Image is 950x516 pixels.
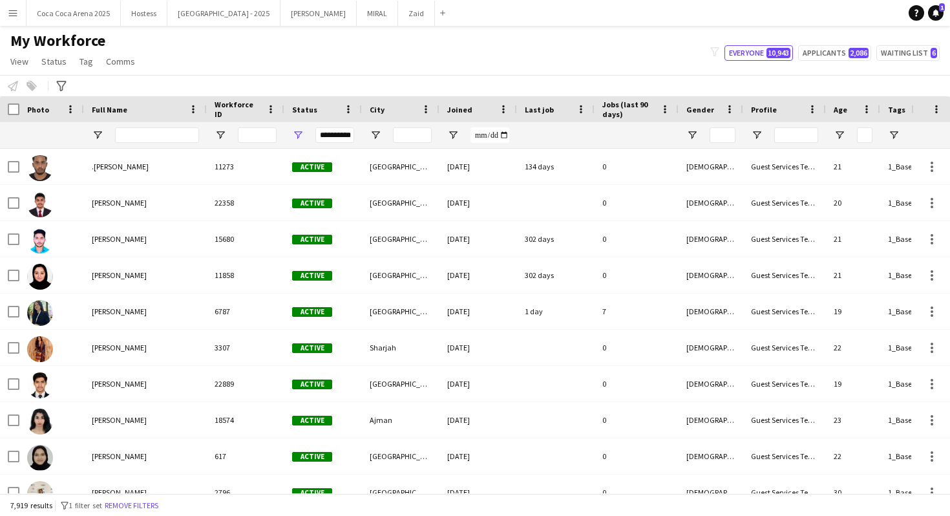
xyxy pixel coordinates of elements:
[292,380,332,389] span: Active
[92,415,147,425] span: [PERSON_NAME]
[439,149,517,184] div: [DATE]
[207,438,284,474] div: 617
[849,48,869,58] span: 2,086
[470,127,509,143] input: Joined Filter Input
[92,343,147,352] span: [PERSON_NAME]
[679,257,743,293] div: [DEMOGRAPHIC_DATA]
[207,149,284,184] div: 11273
[517,221,595,257] div: 302 days
[679,402,743,438] div: [DEMOGRAPHIC_DATA]
[826,149,880,184] div: 21
[54,78,69,94] app-action-btn: Advanced filters
[102,499,161,513] button: Remove filters
[362,402,439,438] div: Ajman
[686,129,698,141] button: Open Filter Menu
[888,129,900,141] button: Open Filter Menu
[857,127,872,143] input: Age Filter Input
[743,402,826,438] div: Guest Services Team
[92,451,147,461] span: [PERSON_NAME]
[393,127,432,143] input: City Filter Input
[679,438,743,474] div: [DEMOGRAPHIC_DATA]
[27,155,53,181] img: .mubarak Ali
[27,264,53,290] img: Aaesha Saif
[439,475,517,510] div: [DATE]
[774,127,818,143] input: Profile Filter Input
[362,438,439,474] div: [GEOGRAPHIC_DATA]
[92,270,147,280] span: [PERSON_NAME]
[679,294,743,329] div: [DEMOGRAPHIC_DATA]
[92,162,149,171] span: .[PERSON_NAME]
[362,185,439,220] div: [GEOGRAPHIC_DATA]
[439,294,517,329] div: [DATE]
[679,475,743,510] div: [DEMOGRAPHIC_DATA]
[931,48,937,58] span: 6
[751,129,763,141] button: Open Filter Menu
[27,481,53,507] img: Aaisha Razaq
[888,105,905,114] span: Tags
[41,56,67,67] span: Status
[27,228,53,253] img: Aadhish Sreejith
[724,45,793,61] button: Everyone10,943
[602,100,655,119] span: Jobs (last 90 days)
[280,1,357,26] button: [PERSON_NAME]
[826,330,880,365] div: 22
[74,53,98,70] a: Tag
[5,53,34,70] a: View
[292,488,332,498] span: Active
[686,105,714,114] span: Gender
[362,149,439,184] div: [GEOGRAPHIC_DATA]
[826,402,880,438] div: 23
[834,105,847,114] span: Age
[207,402,284,438] div: 18574
[27,336,53,362] img: Aafra Baghdadi
[92,488,147,497] span: [PERSON_NAME]
[743,438,826,474] div: Guest Services Team
[826,185,880,220] div: 20
[439,257,517,293] div: [DATE]
[517,149,595,184] div: 134 days
[439,438,517,474] div: [DATE]
[207,294,284,329] div: 6787
[69,500,102,510] span: 1 filter set
[292,343,332,353] span: Active
[92,198,147,208] span: [PERSON_NAME]
[439,221,517,257] div: [DATE]
[207,221,284,257] div: 15680
[292,271,332,281] span: Active
[362,221,439,257] div: [GEOGRAPHIC_DATA]
[398,1,435,26] button: Zaid
[447,105,472,114] span: Joined
[292,416,332,425] span: Active
[743,257,826,293] div: Guest Services Team
[826,438,880,474] div: 22
[439,366,517,402] div: [DATE]
[357,1,398,26] button: MIRAL
[928,5,944,21] a: 1
[447,129,459,141] button: Open Filter Menu
[834,129,845,141] button: Open Filter Menu
[207,366,284,402] div: 22889
[517,294,595,329] div: 1 day
[370,129,381,141] button: Open Filter Menu
[798,45,871,61] button: Applicants2,086
[826,221,880,257] div: 21
[27,105,49,114] span: Photo
[92,234,147,244] span: [PERSON_NAME]
[679,221,743,257] div: [DEMOGRAPHIC_DATA]
[595,294,679,329] div: 7
[10,56,28,67] span: View
[362,475,439,510] div: [GEOGRAPHIC_DATA]
[292,452,332,462] span: Active
[207,475,284,510] div: 2796
[362,257,439,293] div: [GEOGRAPHIC_DATA]
[876,45,940,61] button: Waiting list6
[679,185,743,220] div: [DEMOGRAPHIC_DATA]
[710,127,735,143] input: Gender Filter Input
[525,105,554,114] span: Last job
[292,162,332,172] span: Active
[939,3,945,12] span: 1
[10,31,105,50] span: My Workforce
[27,372,53,398] img: Aahil Anwar
[106,56,135,67] span: Comms
[292,105,317,114] span: Status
